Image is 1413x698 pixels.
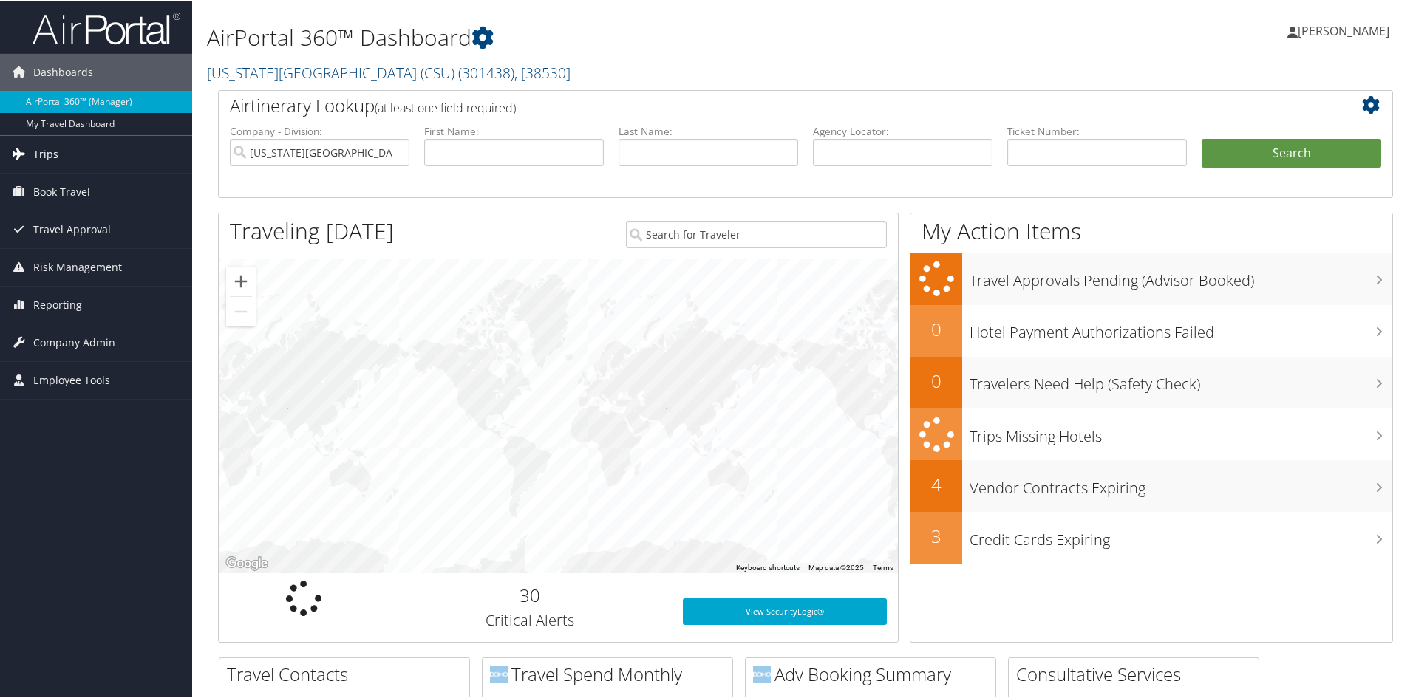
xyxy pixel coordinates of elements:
h1: Traveling [DATE] [230,214,394,245]
span: Company Admin [33,323,115,360]
span: Travel Approval [33,210,111,247]
h1: AirPortal 360™ Dashboard [207,21,1005,52]
h2: 3 [910,522,962,547]
a: Terms (opens in new tab) [873,562,893,570]
span: Employee Tools [33,360,110,397]
img: domo-logo.png [490,664,508,682]
span: (at least one field required) [375,98,516,114]
span: Dashboards [33,52,93,89]
button: Zoom in [226,265,256,295]
span: ( 301438 ) [458,61,514,81]
a: [US_STATE][GEOGRAPHIC_DATA] (CSU) [207,61,571,81]
img: domo-logo.png [753,664,771,682]
label: Last Name: [619,123,798,137]
h2: 4 [910,471,962,496]
h2: 0 [910,367,962,392]
a: 0Travelers Need Help (Safety Check) [910,355,1392,407]
input: Search for Traveler [626,219,887,247]
a: Trips Missing Hotels [910,407,1392,459]
h3: Vendor Contracts Expiring [970,469,1392,497]
h3: Critical Alerts [400,609,661,629]
span: Risk Management [33,247,122,284]
button: Keyboard shortcuts [736,561,800,572]
button: Search [1202,137,1381,167]
h2: Consultative Services [1016,660,1259,685]
label: Ticket Number: [1007,123,1187,137]
a: 3Credit Cards Expiring [910,510,1392,562]
img: airportal-logo.png [33,10,180,44]
span: Map data ©2025 [808,562,864,570]
button: Zoom out [226,295,256,325]
label: Agency Locator: [813,123,992,137]
h1: My Action Items [910,214,1392,245]
h2: Travel Spend Monthly [490,660,732,685]
h2: 30 [400,581,661,606]
a: Open this area in Google Maps (opens a new window) [222,552,271,572]
a: 4Vendor Contracts Expiring [910,459,1392,510]
h3: Travel Approvals Pending (Advisor Booked) [970,261,1392,290]
span: , [ 38530 ] [514,61,571,81]
a: [PERSON_NAME] [1287,7,1404,52]
h3: Trips Missing Hotels [970,417,1392,445]
a: 0Hotel Payment Authorizations Failed [910,304,1392,355]
h2: Travel Contacts [227,660,469,685]
h2: 0 [910,315,962,341]
label: First Name: [424,123,604,137]
h2: Adv Booking Summary [753,660,995,685]
a: Travel Approvals Pending (Advisor Booked) [910,251,1392,304]
h3: Hotel Payment Authorizations Failed [970,313,1392,341]
span: [PERSON_NAME] [1298,21,1389,38]
span: Reporting [33,285,82,322]
img: Google [222,552,271,572]
span: Trips [33,134,58,171]
h2: Airtinerary Lookup [230,92,1284,117]
h3: Credit Cards Expiring [970,521,1392,549]
a: View SecurityLogic® [683,597,887,623]
span: Book Travel [33,172,90,209]
label: Company - Division: [230,123,409,137]
h3: Travelers Need Help (Safety Check) [970,365,1392,393]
